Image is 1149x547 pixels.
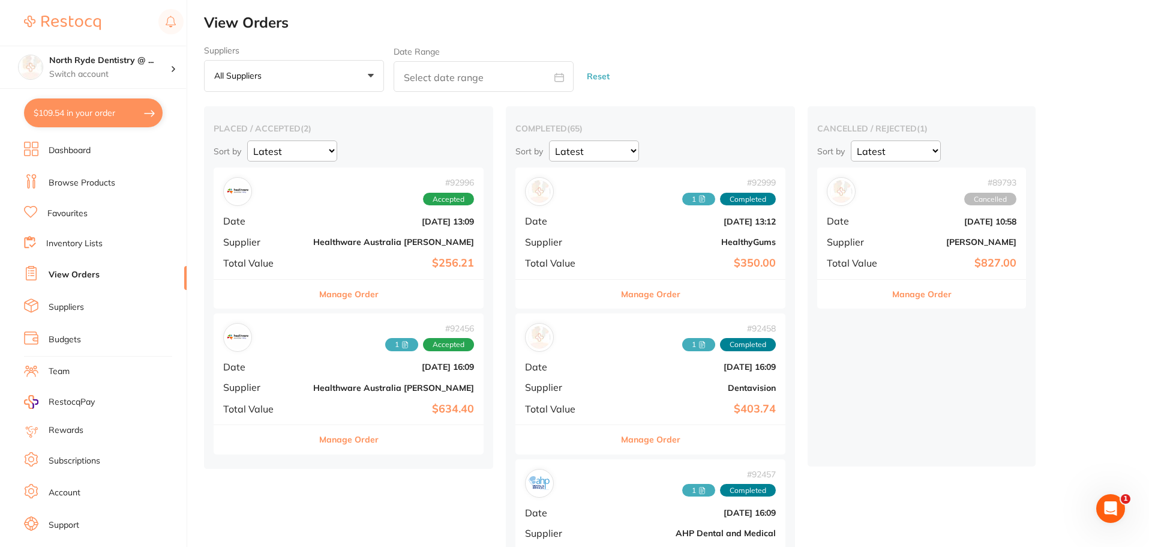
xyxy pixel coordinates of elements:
b: Healthware Australia [PERSON_NAME] [313,383,474,393]
span: Total Value [525,258,605,268]
a: Inventory Lists [46,238,103,250]
a: Account [49,487,80,499]
img: Henry Schein Halas [830,180,853,203]
button: $109.54 in your order [24,98,163,127]
span: Date [525,216,605,226]
b: [DATE] 10:58 [896,217,1016,226]
p: Sort by [817,146,845,157]
img: RestocqPay [24,395,38,409]
span: Date [827,216,887,226]
button: Manage Order [892,280,952,309]
span: 1 [1121,494,1130,504]
b: $827.00 [896,257,1016,270]
span: Supplier [525,237,605,247]
a: Rewards [49,425,83,437]
span: Completed [720,193,776,206]
a: Subscriptions [49,455,100,467]
span: Accepted [423,338,474,351]
b: AHP Dental and Medical [615,528,776,538]
a: Dashboard [49,145,91,157]
p: All suppliers [214,70,266,81]
span: Date [525,507,605,518]
span: Supplier [525,528,605,539]
span: Received [682,193,715,206]
h2: View Orders [204,14,1149,31]
span: # 92456 [385,324,474,333]
button: Manage Order [319,280,379,309]
span: Supplier [223,382,304,393]
span: # 92996 [423,178,474,187]
span: # 92458 [682,324,776,333]
button: Reset [583,61,613,92]
iframe: Intercom live chat [1096,494,1125,523]
span: Completed [720,484,776,497]
span: # 92999 [682,178,776,187]
span: # 89793 [964,178,1016,187]
b: $350.00 [615,257,776,270]
span: Total Value [223,403,304,414]
b: $634.40 [313,403,474,416]
button: Manage Order [621,425,680,454]
span: Date [223,216,304,226]
a: Support [49,519,79,531]
b: [PERSON_NAME] [896,237,1016,247]
span: Date [223,361,304,372]
b: [DATE] 16:09 [313,362,474,372]
a: RestocqPay [24,395,95,409]
img: Healthware Australia Ridley [226,326,249,349]
span: Total Value [223,258,304,268]
button: All suppliers [204,60,384,92]
div: Healthware Australia Ridley#924561 AcceptedDate[DATE] 16:09SupplierHealthware Australia [PERSON_N... [214,313,484,455]
span: Total Value [525,403,605,414]
div: Healthware Australia Ridley#92996AcceptedDate[DATE] 13:09SupplierHealthware Australia [PERSON_NAM... [214,168,484,309]
span: Received [385,338,418,351]
p: Sort by [515,146,543,157]
h2: completed ( 65 ) [515,123,785,134]
b: [DATE] 13:12 [615,217,776,226]
label: Suppliers [204,46,384,55]
button: Manage Order [319,425,379,454]
h2: cancelled / rejected ( 1 ) [817,123,1026,134]
img: AHP Dental and Medical [528,472,551,495]
span: Supplier [525,382,605,393]
a: Team [49,366,70,378]
span: Accepted [423,193,474,206]
span: Date [525,361,605,372]
span: Total Value [827,258,887,268]
span: Supplier [223,237,304,247]
a: Browse Products [49,177,115,189]
b: HealthyGums [615,237,776,247]
b: $403.74 [615,403,776,416]
img: Healthware Australia Ridley [226,180,249,203]
a: Restocq Logo [24,9,101,37]
span: Completed [720,338,776,351]
a: Budgets [49,334,81,346]
p: Sort by [214,146,241,157]
a: Suppliers [49,301,84,313]
button: Manage Order [621,280,680,309]
img: Restocq Logo [24,16,101,30]
input: Select date range [394,61,574,92]
p: Switch account [49,68,170,80]
span: Cancelled [964,193,1016,206]
img: Dentavision [528,326,551,349]
span: RestocqPay [49,396,95,408]
span: Received [682,338,715,351]
span: Received [682,484,715,497]
h4: North Ryde Dentistry @ Macquarie Park [49,55,170,67]
label: Date Range [394,47,440,56]
img: North Ryde Dentistry @ Macquarie Park [19,55,43,79]
b: Dentavision [615,383,776,393]
b: Healthware Australia [PERSON_NAME] [313,237,474,247]
b: [DATE] 16:09 [615,508,776,518]
a: View Orders [49,269,100,281]
b: [DATE] 13:09 [313,217,474,226]
b: [DATE] 16:09 [615,362,776,372]
img: HealthyGums [528,180,551,203]
span: # 92457 [682,470,776,479]
a: Favourites [47,208,88,220]
b: $256.21 [313,257,474,270]
h2: placed / accepted ( 2 ) [214,123,484,134]
span: Supplier [827,237,887,247]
